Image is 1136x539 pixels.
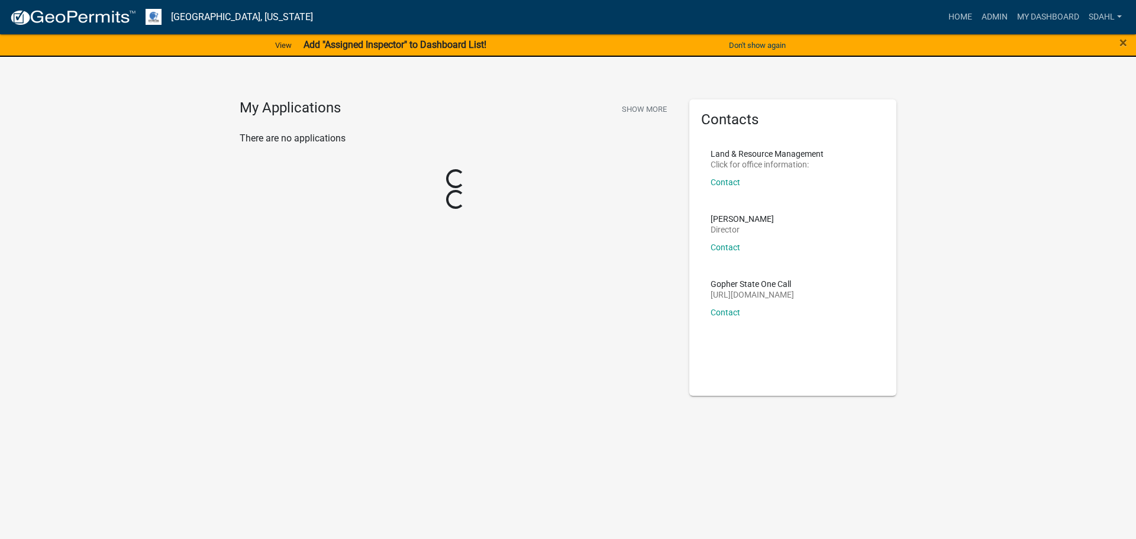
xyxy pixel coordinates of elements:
a: [GEOGRAPHIC_DATA], [US_STATE] [171,7,313,27]
span: × [1119,34,1127,51]
p: There are no applications [240,131,672,146]
a: sdahl [1084,6,1127,28]
a: Home [944,6,977,28]
button: Close [1119,35,1127,50]
a: View [270,35,296,55]
p: Click for office information: [711,160,824,169]
h5: Contacts [701,111,885,128]
a: Contact [711,308,740,317]
p: Land & Resource Management [711,150,824,158]
button: Show More [617,99,672,119]
button: Don't show again [724,35,790,55]
p: Gopher State One Call [711,280,794,288]
a: Contact [711,243,740,252]
h4: My Applications [240,99,341,117]
img: Otter Tail County, Minnesota [146,9,162,25]
strong: Add "Assigned Inspector" to Dashboard List! [304,39,486,50]
a: Admin [977,6,1012,28]
p: [URL][DOMAIN_NAME] [711,291,794,299]
a: Contact [711,177,740,187]
p: [PERSON_NAME] [711,215,774,223]
a: My Dashboard [1012,6,1084,28]
p: Director [711,225,774,234]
